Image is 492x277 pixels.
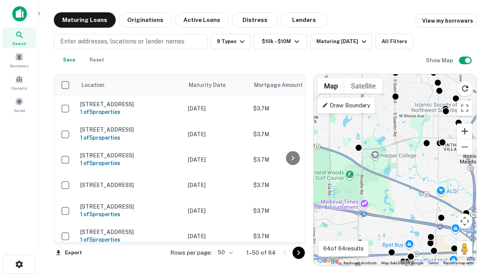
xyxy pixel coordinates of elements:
div: 0 0 [314,74,476,266]
a: Saved [2,94,36,115]
p: [STREET_ADDRESS] [80,126,180,133]
button: All Filters [375,34,414,49]
button: Zoom out [457,139,472,155]
th: Maturity Date [184,74,249,96]
span: Mortgage Amount [254,80,312,90]
a: Terms (opens in new tab) [428,261,439,265]
h6: 1 of 5 properties [80,159,180,167]
button: Toggle fullscreen view [457,100,472,116]
p: [STREET_ADDRESS] [80,229,180,235]
h6: Show Map [426,56,454,65]
h6: 1 of 5 properties [80,235,180,244]
img: Google [316,256,341,266]
button: Map camera controls [457,214,472,229]
a: Contacts [2,72,36,93]
iframe: Chat Widget [454,215,492,252]
p: [DATE] [188,155,246,164]
button: Go to next page [293,247,305,259]
span: Maturity Date [189,80,236,90]
span: Saved [14,107,25,113]
th: Location [76,74,184,96]
p: 1–50 of 64 [246,248,276,257]
button: Maturing [DATE] [310,34,372,49]
p: $3.7M [253,232,330,240]
span: Borrowers [10,63,28,69]
button: Reset [85,52,109,68]
p: [DATE] [188,181,246,189]
img: capitalize-icon.png [12,6,27,22]
p: $3.7M [253,207,330,215]
button: Show satellite imagery [344,78,382,93]
button: Lenders [281,12,327,28]
p: [DATE] [188,104,246,113]
p: Enter addresses, locations or lender names [60,37,184,46]
h6: 1 of 5 properties [80,133,180,142]
p: [STREET_ADDRESS] [80,182,180,189]
div: Maturing [DATE] [316,37,369,46]
button: Reload search area [457,80,473,97]
button: Enter addresses, locations or lender names [54,34,208,49]
h6: 1 of 5 properties [80,210,180,219]
span: Map data ©2025 Google [381,261,423,265]
p: [DATE] [188,207,246,215]
button: Save your search to get updates of matches that match your search criteria. [57,52,81,68]
button: Show street map [317,78,344,93]
a: Search [2,27,36,48]
button: Originations [119,12,172,28]
button: $10k - $10M [253,34,307,49]
button: Maturing Loans [54,12,116,28]
button: Zoom in [457,123,472,139]
a: Open this area in Google Maps (opens a new window) [316,256,341,266]
p: [DATE] [188,232,246,240]
button: Distress [232,12,278,28]
p: $3.7M [253,104,330,113]
p: [DATE] [188,130,246,138]
p: $3.7M [253,181,330,189]
p: Rows per page: [170,248,212,257]
button: 9 Types [211,34,250,49]
p: 64 of 64 results [323,244,364,253]
p: [STREET_ADDRESS] [80,203,180,210]
a: View my borrowers [416,14,477,28]
span: Search [12,40,26,47]
p: [STREET_ADDRESS] [80,152,180,159]
p: [STREET_ADDRESS] [80,101,180,108]
p: Draw Boundary [322,101,370,110]
div: 50 [215,247,234,258]
p: $3.7M [253,155,330,164]
th: Mortgage Amount [249,74,334,96]
button: Export [54,247,84,259]
a: Borrowers [2,50,36,70]
h6: 1 of 5 properties [80,108,180,116]
span: Contacts [12,85,27,91]
button: Keyboard shortcuts [344,260,377,266]
a: Report a map error [443,261,474,265]
p: $3.7M [253,130,330,138]
span: Location [81,80,105,90]
button: Active Loans [175,12,229,28]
